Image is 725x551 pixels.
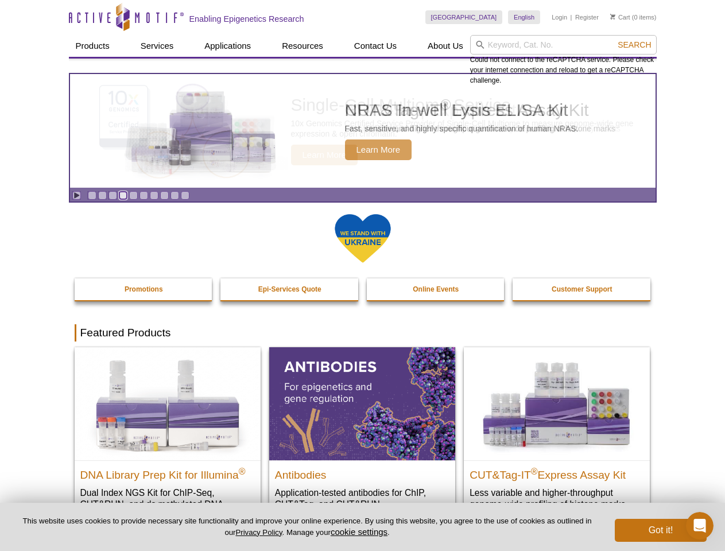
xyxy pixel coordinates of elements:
[275,487,449,510] p: Application-tested antibodies for ChIP, CUT&Tag, and CUT&RUN.
[618,40,651,49] span: Search
[181,191,189,200] a: Go to slide 10
[72,191,81,200] a: Toggle autoplay
[235,528,282,537] a: Privacy Policy
[470,35,657,86] div: Could not connect to the reCAPTCHA service. Please check your internet connection and reload to g...
[134,35,181,57] a: Services
[258,285,321,293] strong: Epi-Services Quote
[464,347,650,521] a: CUT&Tag-IT® Express Assay Kit CUT&Tag-IT®Express Assay Kit Less variable and higher-throughput ge...
[70,74,656,188] a: Single-Cell Multiome Service Single-Cell Multiome Service 10x Genomics Certified Service Provider...
[220,278,359,300] a: Epi-Services Quote
[334,213,391,264] img: We Stand With Ukraine
[75,278,214,300] a: Promotions
[98,191,107,200] a: Go to slide 2
[197,35,258,57] a: Applications
[108,191,117,200] a: Go to slide 3
[170,191,179,200] a: Go to slide 9
[421,35,470,57] a: About Us
[575,13,599,21] a: Register
[129,191,138,200] a: Go to slide 5
[571,10,572,24] li: |
[75,347,261,533] a: DNA Library Prep Kit for Illumina DNA Library Prep Kit for Illumina® Dual Index NGS Kit for ChIP-...
[508,10,540,24] a: English
[139,191,148,200] a: Go to slide 6
[269,347,455,521] a: All Antibodies Antibodies Application-tested antibodies for ChIP, CUT&Tag, and CUT&RUN.
[347,35,404,57] a: Contact Us
[470,464,644,481] h2: CUT&Tag-IT Express Assay Kit
[160,191,169,200] a: Go to slide 8
[614,40,654,50] button: Search
[150,191,158,200] a: Go to slide 7
[464,347,650,460] img: CUT&Tag-IT® Express Assay Kit
[88,79,261,184] img: Single-Cell Multiome Service
[291,96,650,114] h2: Single-Cell Multiome Service
[610,10,657,24] li: (0 items)
[291,145,358,165] span: Learn More
[531,466,538,476] sup: ®
[291,118,650,139] p: 10x Genomics Certified Service Provider of Single-Cell Multiome to measure genome-wide gene expre...
[552,13,567,21] a: Login
[80,464,255,481] h2: DNA Library Prep Kit for Illumina
[119,191,127,200] a: Go to slide 4
[269,347,455,460] img: All Antibodies
[239,466,246,476] sup: ®
[69,35,117,57] a: Products
[552,285,612,293] strong: Customer Support
[470,35,657,55] input: Keyword, Cat. No.
[88,191,96,200] a: Go to slide 1
[189,14,304,24] h2: Enabling Epigenetics Research
[125,285,163,293] strong: Promotions
[413,285,459,293] strong: Online Events
[331,527,387,537] button: cookie settings
[610,13,630,21] a: Cart
[470,487,644,510] p: Less variable and higher-throughput genome-wide profiling of histone marks​.
[367,278,506,300] a: Online Events
[610,14,615,20] img: Your Cart
[75,324,651,342] h2: Featured Products
[70,74,656,188] article: Single-Cell Multiome Service
[275,35,330,57] a: Resources
[80,487,255,522] p: Dual Index NGS Kit for ChIP-Seq, CUT&RUN, and ds methylated DNA assays.
[513,278,652,300] a: Customer Support
[686,512,714,540] iframe: Intercom live chat
[275,464,449,481] h2: Antibodies
[18,516,596,538] p: This website uses cookies to provide necessary site functionality and improve your online experie...
[615,519,707,542] button: Got it!
[425,10,503,24] a: [GEOGRAPHIC_DATA]
[75,347,261,460] img: DNA Library Prep Kit for Illumina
